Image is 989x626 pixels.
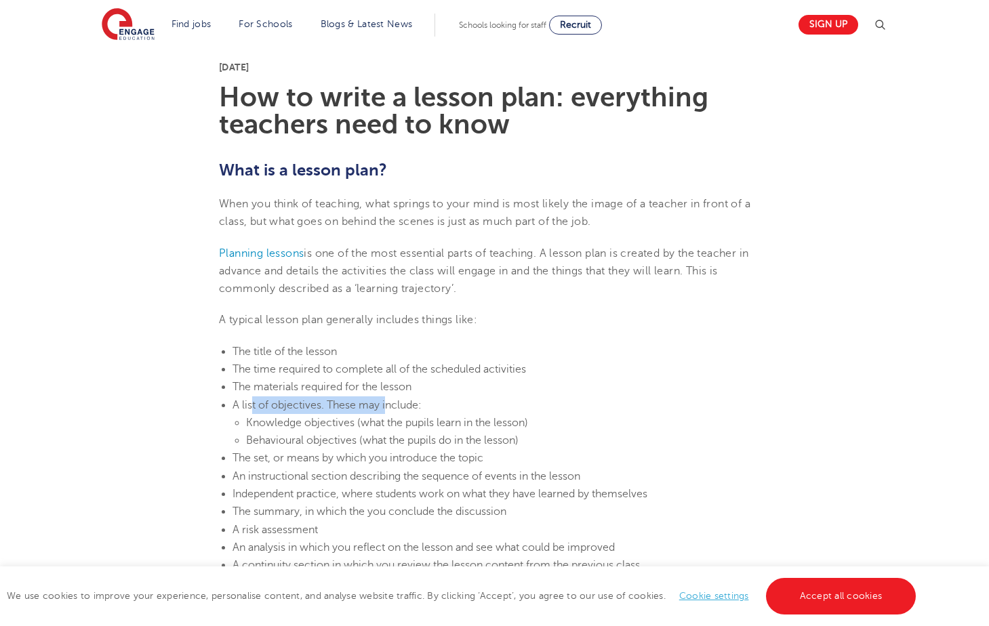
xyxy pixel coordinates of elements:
p: [DATE] [219,62,770,72]
span: A typical lesson plan generally includes things like: [219,314,477,326]
a: Planning lessons [219,247,304,259]
span: is one of the most essential parts of teaching. A lesson plan is created by the teacher in advanc... [219,247,748,295]
span: A risk assessment [233,524,318,536]
a: Sign up [799,15,858,35]
span: When you think of teaching, what springs to your mind is most likely the image of a teacher in fr... [219,198,750,228]
a: For Schools [239,19,292,29]
img: Engage Education [102,8,155,42]
span: Independent practice, where students work on what they have learned by themselves [233,488,647,500]
span: An analysis in which you reflect on the lesson and see what could be improved [233,541,615,554]
a: Blogs & Latest News [321,19,413,29]
a: Find jobs [171,19,211,29]
a: Accept all cookies [766,578,916,614]
span: The time required to complete all of the scheduled activities [233,363,526,375]
span: Behavioural objectives (what the pupils do in the lesson) [246,434,519,446]
span: A list of objectives. These may include: [233,399,422,411]
span: An instructional section describing the sequence of events in the lesson [233,470,580,482]
h1: How to write a lesson plan: everything teachers need to know [219,84,770,138]
span: The set, or means by which you introduce the topic [233,452,483,464]
span: What is a lesson plan? [219,161,387,180]
span: The summary, in which the you conclude the discussion [233,505,506,518]
span: Schools looking for staff [459,20,546,30]
span: The title of the lesson [233,346,337,358]
span: Recruit [560,20,591,30]
a: Cookie settings [679,591,749,601]
span: Knowledge objectives (what the pupils learn in the lesson) [246,417,528,429]
a: Recruit [549,16,602,35]
span: We use cookies to improve your experience, personalise content, and analyse website traffic. By c... [7,591,919,601]
span: The materials required for the lesson [233,381,411,393]
span: A continuity section in which you review the lesson content from the previous class [233,559,640,571]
